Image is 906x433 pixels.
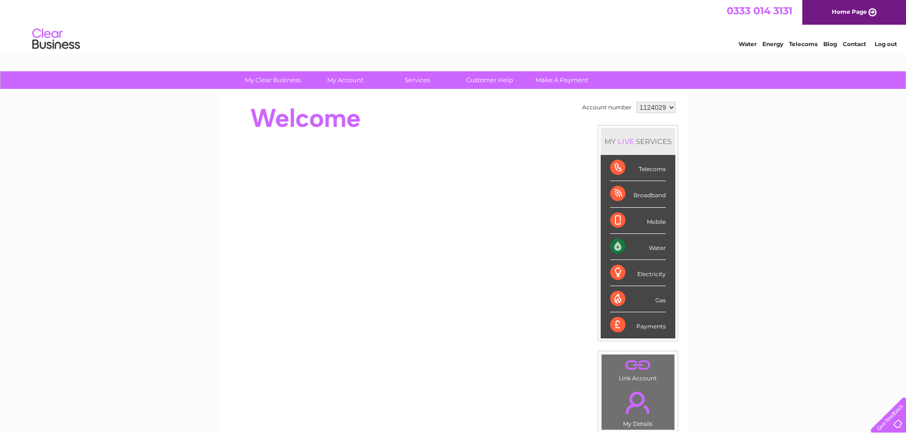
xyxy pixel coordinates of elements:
[610,181,666,207] div: Broadband
[616,137,636,146] div: LIVE
[610,286,666,312] div: Gas
[762,40,783,48] a: Energy
[823,40,837,48] a: Blog
[604,357,672,374] a: .
[727,5,792,17] a: 0333 014 3131
[610,260,666,286] div: Electricity
[843,40,866,48] a: Contact
[229,5,678,46] div: Clear Business is a trading name of Verastar Limited (registered in [GEOGRAPHIC_DATA] No. 3667643...
[306,71,384,89] a: My Account
[610,234,666,260] div: Water
[789,40,818,48] a: Telecoms
[601,354,675,384] td: Link Account
[875,40,897,48] a: Log out
[604,386,672,419] a: .
[378,71,457,89] a: Services
[610,312,666,338] div: Payments
[601,128,675,155] div: MY SERVICES
[450,71,529,89] a: Customer Help
[234,71,312,89] a: My Clear Business
[739,40,757,48] a: Water
[610,208,666,234] div: Mobile
[610,155,666,181] div: Telecoms
[580,99,634,115] td: Account number
[601,384,675,430] td: My Details
[32,25,80,54] img: logo.png
[523,71,601,89] a: Make A Payment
